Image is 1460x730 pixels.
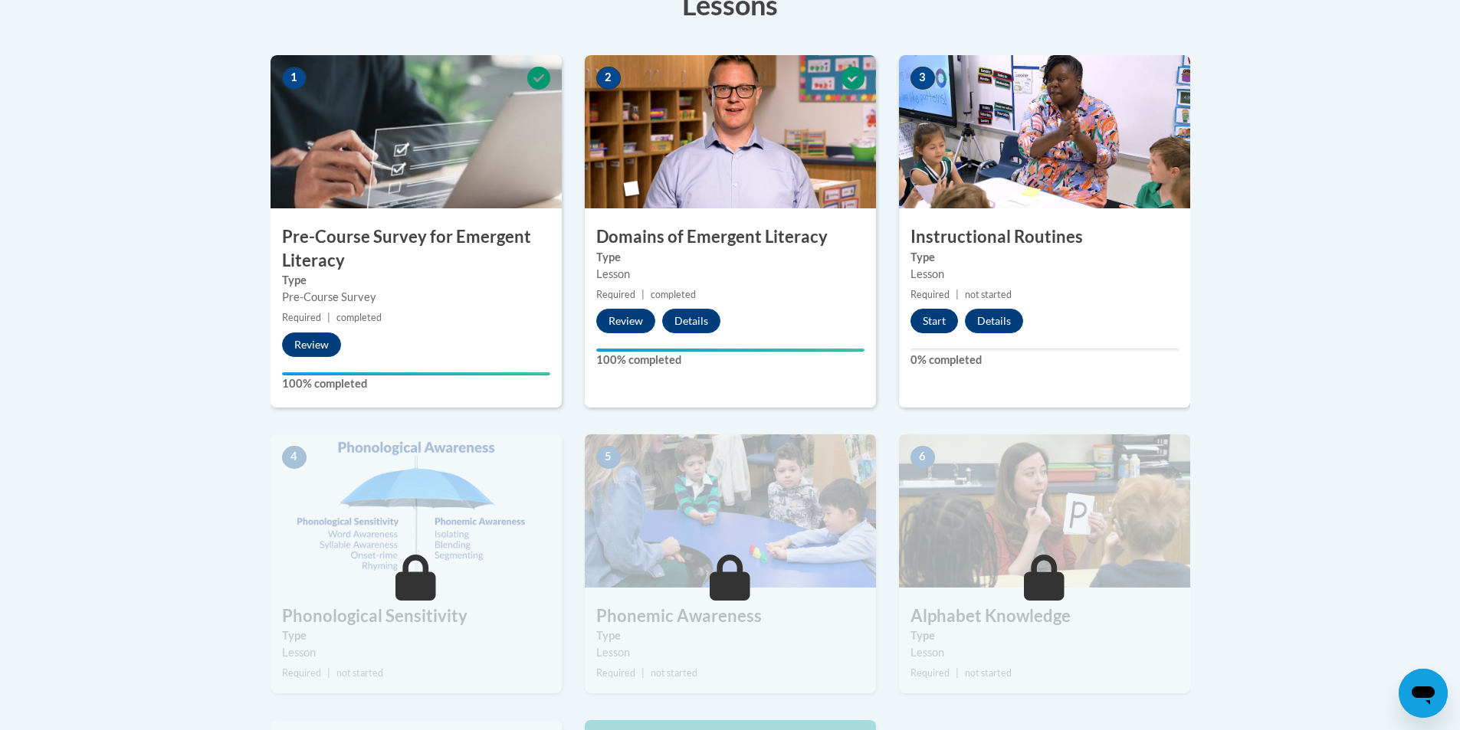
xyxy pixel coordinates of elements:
span: 6 [910,446,935,469]
span: | [641,289,645,300]
button: Details [965,309,1023,333]
span: | [327,667,330,679]
h3: Alphabet Knowledge [899,604,1190,628]
span: Required [282,312,321,323]
h3: Phonemic Awareness [585,604,876,628]
img: Course Image [585,55,876,208]
span: 2 [596,67,621,90]
h3: Phonological Sensitivity [271,604,562,628]
span: Required [910,667,950,679]
button: Start [910,309,958,333]
span: 5 [596,446,621,469]
span: not started [336,667,383,679]
label: 0% completed [910,352,1179,368]
span: not started [651,667,697,679]
button: Details [662,309,720,333]
span: Required [910,289,950,300]
img: Course Image [271,55,562,208]
img: Course Image [899,434,1190,588]
img: Course Image [899,55,1190,208]
label: Type [910,249,1179,266]
img: Course Image [271,434,562,588]
span: 3 [910,67,935,90]
span: not started [965,289,1012,300]
h3: Domains of Emergent Literacy [585,225,876,249]
label: Type [282,627,550,644]
label: Type [910,627,1179,644]
div: Lesson [282,644,550,661]
div: Lesson [596,266,865,283]
button: Review [596,309,655,333]
span: Required [596,667,635,679]
div: Lesson [910,266,1179,283]
div: Your progress [282,372,550,375]
div: Pre-Course Survey [282,289,550,306]
label: Type [596,627,865,644]
span: completed [651,289,696,300]
div: Lesson [910,644,1179,661]
span: | [327,312,330,323]
h3: Pre-Course Survey for Emergent Literacy [271,225,562,273]
span: Required [596,289,635,300]
span: not started [965,667,1012,679]
span: 4 [282,446,307,469]
span: completed [336,312,382,323]
span: Required [282,667,321,679]
span: | [956,289,959,300]
button: Review [282,332,341,357]
span: 1 [282,67,307,90]
label: 100% completed [596,352,865,368]
label: Type [596,249,865,266]
span: | [641,667,645,679]
div: Lesson [596,644,865,661]
img: Course Image [585,434,876,588]
label: 100% completed [282,375,550,392]
div: Your progress [596,349,865,352]
label: Type [282,272,550,289]
iframe: Button to launch messaging window [1399,669,1448,718]
span: | [956,667,959,679]
h3: Instructional Routines [899,225,1190,249]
